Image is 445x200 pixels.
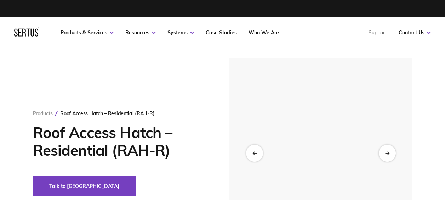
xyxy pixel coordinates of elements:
[249,29,279,36] a: Who We Are
[61,29,114,36] a: Products & Services
[33,110,53,117] a: Products
[167,29,194,36] a: Systems
[125,29,156,36] a: Resources
[33,176,136,196] button: Talk to [GEOGRAPHIC_DATA]
[33,124,208,159] h1: Roof Access Hatch – Residential (RAH-R)
[369,29,387,36] a: Support
[399,29,431,36] a: Contact Us
[206,29,237,36] a: Case Studies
